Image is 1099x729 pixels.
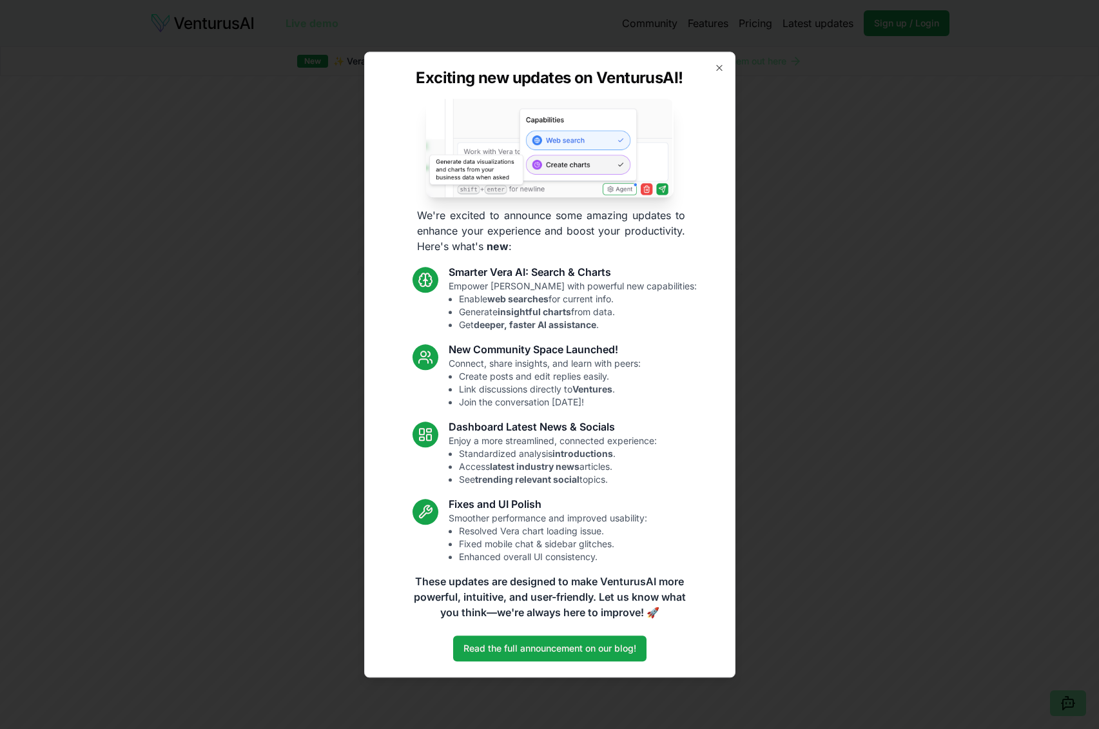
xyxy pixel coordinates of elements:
[459,473,657,486] li: See topics.
[459,538,647,550] li: Fixed mobile chat & sidebar glitches.
[449,419,657,434] h3: Dashboard Latest News & Socials
[490,461,579,472] strong: latest industry news
[459,306,697,318] li: Generate from data.
[449,496,647,512] h3: Fixes and UI Polish
[459,460,657,473] li: Access articles.
[449,342,641,357] h3: New Community Space Launched!
[449,434,657,486] p: Enjoy a more streamlined, connected experience:
[459,293,697,306] li: Enable for current info.
[474,319,596,330] strong: deeper, faster AI assistance
[449,357,641,409] p: Connect, share insights, and learn with peers:
[459,550,647,563] li: Enhanced overall UI consistency.
[475,474,579,485] strong: trending relevant social
[498,306,571,317] strong: insightful charts
[459,396,641,409] li: Join the conversation [DATE]!
[487,240,509,253] strong: new
[459,383,641,396] li: Link discussions directly to .
[449,280,697,331] p: Empower [PERSON_NAME] with powerful new capabilities:
[552,448,613,459] strong: introductions
[449,264,697,280] h3: Smarter Vera AI: Search & Charts
[459,318,697,331] li: Get .
[426,99,674,197] img: Vera AI
[572,384,612,394] strong: Ventures
[407,208,695,254] p: We're excited to announce some amazing updates to enhance your experience and boost your producti...
[459,447,657,460] li: Standardized analysis .
[459,370,641,383] li: Create posts and edit replies easily.
[459,525,647,538] li: Resolved Vera chart loading issue.
[449,512,647,563] p: Smoother performance and improved usability:
[416,68,683,88] h2: Exciting new updates on VenturusAI!
[405,574,694,620] p: These updates are designed to make VenturusAI more powerful, intuitive, and user-friendly. Let us...
[487,293,549,304] strong: web searches
[453,636,647,661] a: Read the full announcement on our blog!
